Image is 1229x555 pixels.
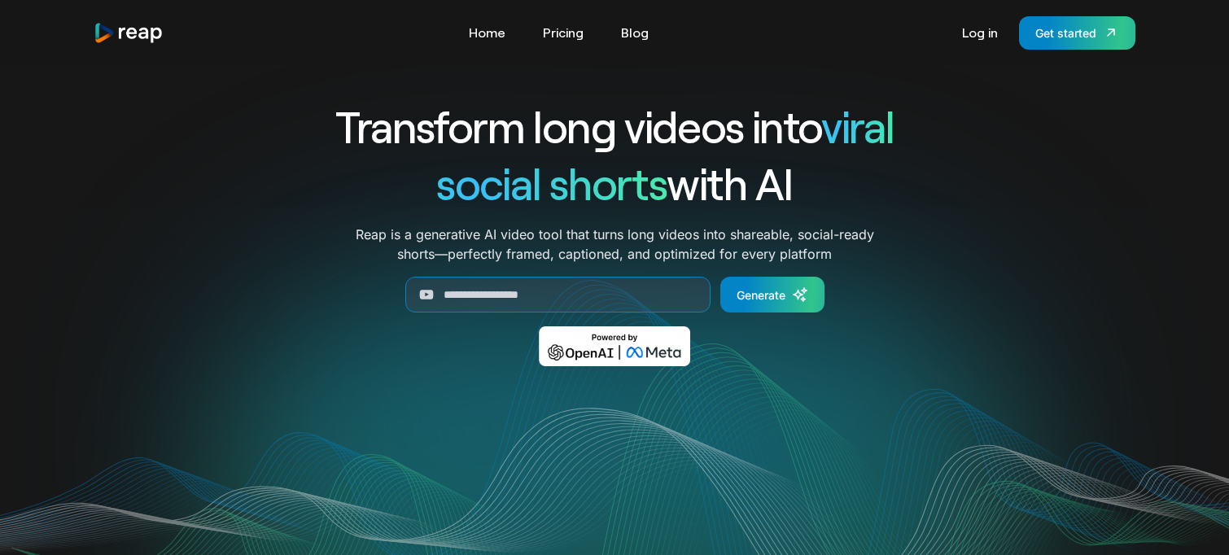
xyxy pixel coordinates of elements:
[1035,24,1096,42] div: Get started
[94,22,164,44] img: reap logo
[356,225,874,264] p: Reap is a generative AI video tool that turns long videos into shareable, social-ready shorts—per...
[276,98,953,155] h1: Transform long videos into
[436,156,667,209] span: social shorts
[737,286,785,304] div: Generate
[539,326,691,366] img: Powered by OpenAI & Meta
[954,20,1006,46] a: Log in
[720,277,824,312] a: Generate
[1019,16,1135,50] a: Get started
[276,155,953,212] h1: with AI
[461,20,514,46] a: Home
[535,20,592,46] a: Pricing
[94,22,164,44] a: home
[613,20,657,46] a: Blog
[276,277,953,312] form: Generate Form
[821,99,894,152] span: viral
